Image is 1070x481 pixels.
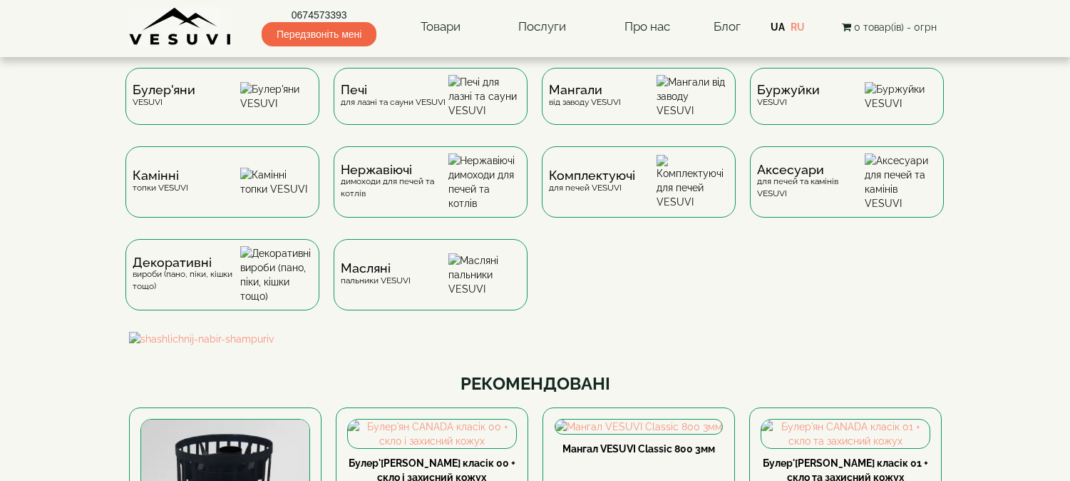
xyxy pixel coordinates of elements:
img: Буржуйки VESUVI [865,82,937,111]
img: Булер'ян CANADA класік 00 + скло і захисний кожух [348,420,516,448]
span: Буржуйки [757,84,820,96]
span: Передзвоніть мені [262,22,376,46]
span: 0 товар(ів) - 0грн [854,21,937,33]
img: Декоративні вироби (пано, піки, кішки тощо) [240,246,312,303]
a: Мангаливід заводу VESUVI Мангали від заводу VESUVI [535,68,743,146]
a: Печідля лазні та сауни VESUVI Печі для лазні та сауни VESUVI [326,68,535,146]
a: 0674573393 [262,8,376,22]
a: Декоративнівироби (пано, піки, кішки тощо) Декоративні вироби (пано, піки, кішки тощо) [118,239,326,332]
a: UA [771,21,785,33]
a: Аксесуаридля печей та камінів VESUVI Аксесуари для печей та камінів VESUVI [743,146,951,239]
div: пальники VESUVI [341,263,411,286]
a: Мангал VESUVI Classic 800 3мм [562,443,715,455]
img: Масляні пальники VESUVI [448,253,520,296]
img: Печі для лазні та сауни VESUVI [448,75,520,118]
span: Нержавіючі [341,164,448,176]
a: Товари [406,11,475,44]
span: Печі [341,84,446,96]
span: Камінні [133,170,188,181]
div: топки VESUVI [133,170,188,193]
button: 0 товар(ів) - 0грн [838,19,941,35]
span: Булер'яни [133,84,195,96]
div: VESUVI [757,84,820,108]
img: Мангали від заводу VESUVI [657,75,729,118]
span: Масляні [341,263,411,274]
a: Комплектуючідля печей VESUVI Комплектуючі для печей VESUVI [535,146,743,239]
div: димоходи для печей та котлів [341,164,448,200]
div: для печей VESUVI [549,170,635,193]
a: Послуги [504,11,580,44]
div: для печей та камінів VESUVI [757,164,865,200]
img: Комплектуючі для печей VESUVI [657,155,729,209]
div: від заводу VESUVI [549,84,621,108]
div: вироби (пано, піки, кішки тощо) [133,257,240,293]
img: Булер'ян CANADA класік 01 + скло та захисний кожух [761,420,930,448]
a: Нержавіючідимоходи для печей та котлів Нержавіючі димоходи для печей та котлів [326,146,535,239]
span: Аксесуари [757,164,865,176]
img: Камінні топки VESUVI [240,168,312,196]
img: shashlichnij-nabir-shampuriv [129,332,942,346]
div: для лазні та сауни VESUVI [341,84,446,108]
a: Блог [714,19,741,34]
img: Завод VESUVI [129,7,232,46]
a: Булер'яниVESUVI Булер'яни VESUVI [118,68,326,146]
span: Мангали [549,84,621,96]
img: Мангал VESUVI Classic 800 3мм [555,420,722,434]
a: RU [791,21,805,33]
a: Каміннітопки VESUVI Камінні топки VESUVI [118,146,326,239]
a: БуржуйкиVESUVI Буржуйки VESUVI [743,68,951,146]
a: Про нас [610,11,684,44]
span: Декоративні [133,257,240,268]
img: Аксесуари для печей та камінів VESUVI [865,153,937,211]
img: Нержавіючі димоходи для печей та котлів [448,153,520,211]
a: Масляніпальники VESUVI Масляні пальники VESUVI [326,239,535,332]
div: VESUVI [133,84,195,108]
img: Булер'яни VESUVI [240,82,312,111]
span: Комплектуючі [549,170,635,181]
